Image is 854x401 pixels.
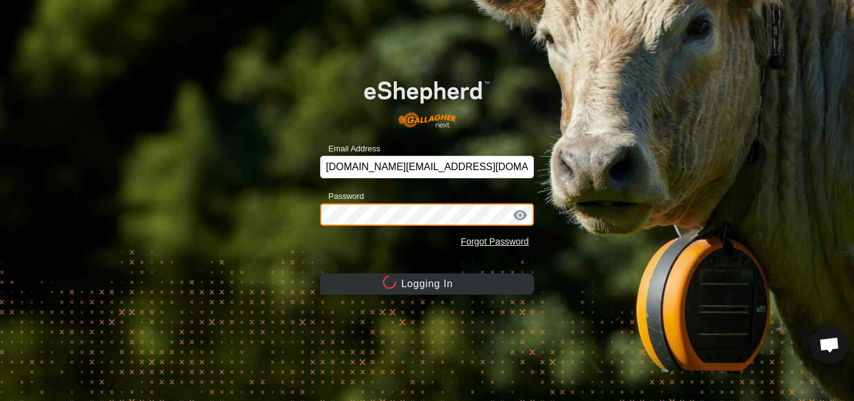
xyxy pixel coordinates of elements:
[320,273,534,295] button: Logging In
[811,326,848,363] div: Open chat
[461,236,529,246] a: Forgot Password
[320,156,534,178] input: Email Address
[341,63,512,136] img: E-shepherd Logo
[320,190,364,203] label: Password
[320,143,380,155] label: Email Address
